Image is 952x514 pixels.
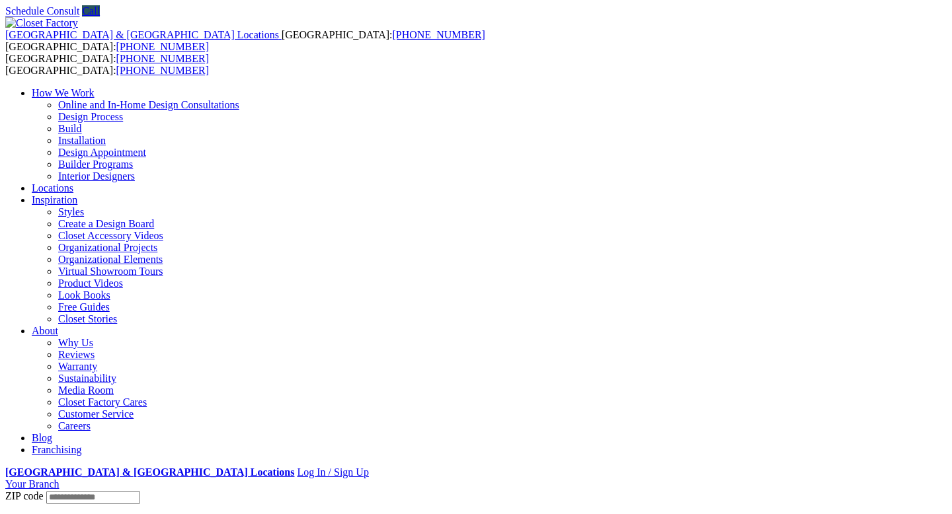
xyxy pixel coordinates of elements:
[58,123,82,134] a: Build
[58,206,84,217] a: Styles
[58,349,95,360] a: Reviews
[58,266,163,277] a: Virtual Showroom Tours
[5,29,279,40] span: [GEOGRAPHIC_DATA] & [GEOGRAPHIC_DATA] Locations
[58,159,133,170] a: Builder Programs
[58,218,154,229] a: Create a Design Board
[58,313,117,324] a: Closet Stories
[32,325,58,336] a: About
[58,337,93,348] a: Why Us
[58,361,97,372] a: Warranty
[58,170,135,182] a: Interior Designers
[5,478,59,490] a: Your Branch
[58,385,114,396] a: Media Room
[32,194,77,205] a: Inspiration
[46,491,140,504] input: Enter your Zip code
[58,111,123,122] a: Design Process
[82,5,100,17] a: Call
[58,301,110,312] a: Free Guides
[58,99,239,110] a: Online and In-Home Design Consultations
[58,277,123,289] a: Product Videos
[32,182,73,194] a: Locations
[58,147,146,158] a: Design Appointment
[392,29,485,40] a: [PHONE_NUMBER]
[5,53,209,76] span: [GEOGRAPHIC_DATA]: [GEOGRAPHIC_DATA]:
[116,41,209,52] a: [PHONE_NUMBER]
[32,87,95,98] a: How We Work
[297,466,368,478] a: Log In / Sign Up
[58,230,163,241] a: Closet Accessory Videos
[32,432,52,443] a: Blog
[58,373,116,384] a: Sustainability
[58,420,91,431] a: Careers
[116,53,209,64] a: [PHONE_NUMBER]
[32,444,82,455] a: Franchising
[5,17,78,29] img: Closet Factory
[5,490,44,501] span: ZIP code
[5,5,79,17] a: Schedule Consult
[5,29,282,40] a: [GEOGRAPHIC_DATA] & [GEOGRAPHIC_DATA] Locations
[5,29,485,52] span: [GEOGRAPHIC_DATA]: [GEOGRAPHIC_DATA]:
[58,396,147,408] a: Closet Factory Cares
[116,65,209,76] a: [PHONE_NUMBER]
[5,466,294,478] a: [GEOGRAPHIC_DATA] & [GEOGRAPHIC_DATA] Locations
[58,408,134,420] a: Customer Service
[58,254,163,265] a: Organizational Elements
[58,135,106,146] a: Installation
[58,242,157,253] a: Organizational Projects
[58,289,110,301] a: Look Books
